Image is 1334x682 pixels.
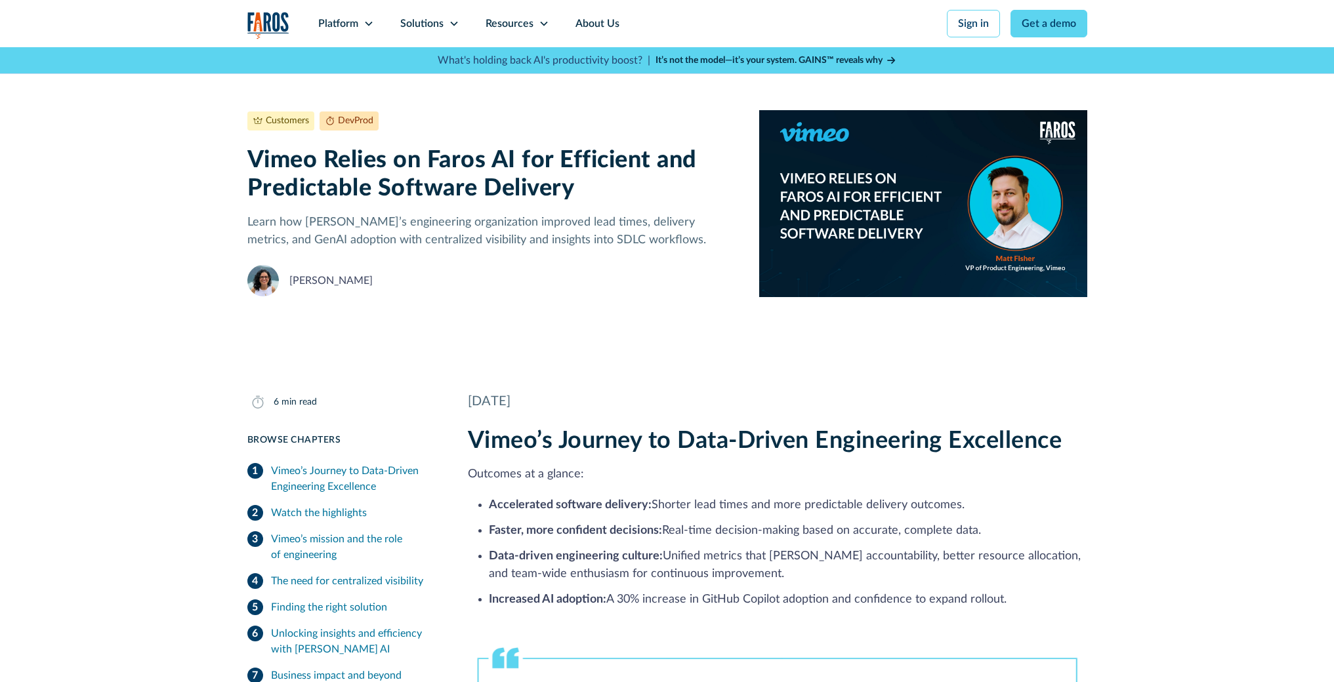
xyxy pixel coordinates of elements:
[247,500,436,526] a: Watch the highlights
[438,52,650,68] p: What's holding back AI's productivity boost? |
[759,110,1087,297] img: On a blue background, the Vimeo and Faros AI logos appear with the text "Vimeo relies on Faros AI...
[489,499,652,511] strong: Accelerated software delivery:
[247,265,279,296] img: Naomi Lurie
[271,505,367,521] div: Watch the highlights
[289,273,373,289] div: [PERSON_NAME]
[318,16,358,31] div: Platform
[468,391,1087,411] div: [DATE]
[247,146,739,203] h1: Vimeo Relies on Faros AI for Efficient and Predictable Software Delivery
[247,620,436,662] a: Unlocking insights and efficiency with [PERSON_NAME] AI
[486,16,533,31] div: Resources
[489,496,1087,514] li: Shorter lead times and more predictable delivery outcomes.
[656,56,883,65] strong: It’s not the model—it’s your system. GAINS™ reveals why
[247,12,289,39] a: home
[247,594,436,620] a: Finding the right solution
[266,114,309,128] div: Customers
[400,16,444,31] div: Solutions
[1011,10,1087,37] a: Get a demo
[247,214,739,249] p: Learn how [PERSON_NAME]’s engineering organization improved lead times, delivery metrics, and Gen...
[489,522,1087,540] li: Real-time decision-making based on accurate, complete data.
[247,433,436,447] div: Browse Chapters
[271,463,436,494] div: Vimeo’s Journey to Data-Driven Engineering Excellence
[247,526,436,568] a: Vimeo’s mission and the role of engineering
[489,525,662,536] strong: Faster, more confident decisions:
[271,531,436,563] div: Vimeo’s mission and the role of engineering
[489,548,1087,583] li: Unified metrics that [PERSON_NAME] accountability, better resource allocation, and team-wide enth...
[247,568,436,594] a: The need for centralized visibility
[656,54,897,68] a: It’s not the model—it’s your system. GAINS™ reveals why
[468,427,1087,455] h2: Vimeo’s Journey to Data-Driven Engineering Excellence
[271,573,423,589] div: The need for centralized visibility
[947,10,1000,37] a: Sign in
[247,458,436,500] a: Vimeo’s Journey to Data-Driven Engineering Excellence
[338,114,373,128] div: DevProd
[274,395,279,409] div: 6
[271,599,387,615] div: Finding the right solution
[489,591,1087,609] li: ‍ A 30% increase in GitHub Copilot adoption and confidence to expand rollout.
[271,626,436,657] div: Unlocking insights and efficiency with [PERSON_NAME] AI
[281,395,317,409] div: min read
[489,550,663,562] strong: Data-driven engineering culture:
[468,466,1087,483] p: Outcomes at a glance:
[247,12,289,39] img: Logo of the analytics and reporting company Faros.
[489,593,606,605] strong: Increased AI adoption:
